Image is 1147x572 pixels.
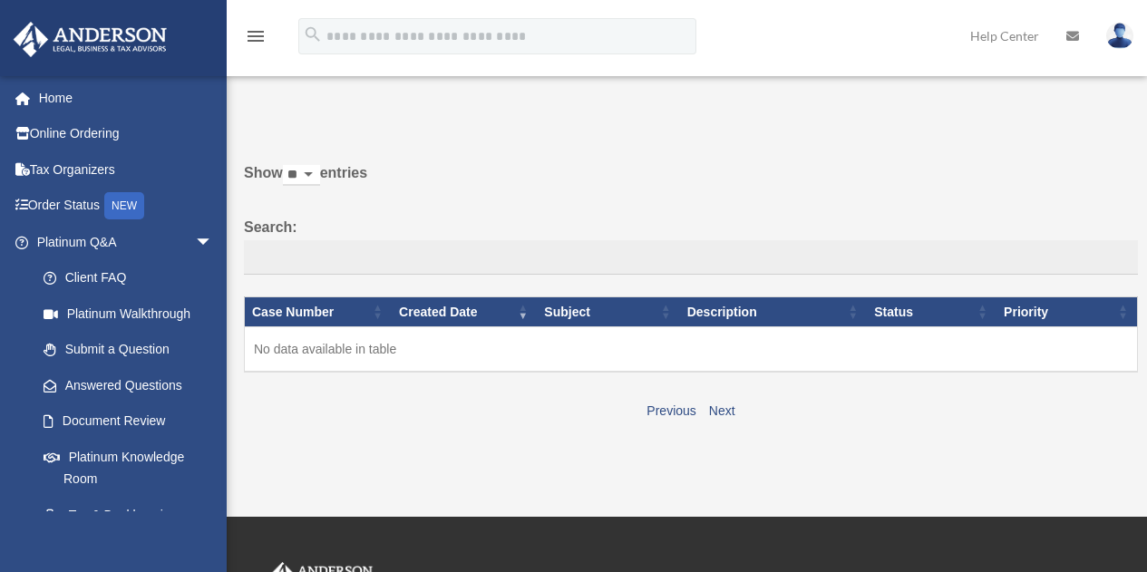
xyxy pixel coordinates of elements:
a: Platinum Walkthrough [25,296,231,332]
a: Online Ordering [13,116,240,152]
th: Priority: activate to sort column ascending [996,296,1137,327]
a: Platinum Knowledge Room [25,439,231,497]
img: Anderson Advisors Platinum Portal [8,22,172,57]
a: Platinum Q&Aarrow_drop_down [13,224,231,260]
a: Client FAQ [25,260,231,296]
img: User Pic [1106,23,1133,49]
a: Document Review [25,403,231,440]
a: Home [13,80,240,116]
th: Case Number: activate to sort column ascending [245,296,393,327]
td: No data available in table [245,327,1138,373]
a: Order StatusNEW [13,188,240,225]
i: menu [245,25,267,47]
th: Created Date: activate to sort column ascending [392,296,537,327]
input: Search: [244,240,1138,275]
a: Submit a Question [25,332,231,368]
i: search [303,24,323,44]
a: menu [245,32,267,47]
th: Subject: activate to sort column ascending [537,296,679,327]
a: Answered Questions [25,367,222,403]
a: Tax Organizers [13,151,240,188]
label: Show entries [244,160,1138,204]
a: Tax & Bookkeeping Packages [25,497,231,555]
span: arrow_drop_down [195,224,231,261]
a: Previous [646,403,695,418]
th: Description: activate to sort column ascending [680,296,868,327]
th: Status: activate to sort column ascending [867,296,996,327]
div: NEW [104,192,144,219]
a: Next [709,403,735,418]
label: Search: [244,215,1138,275]
select: Showentries [283,165,320,186]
